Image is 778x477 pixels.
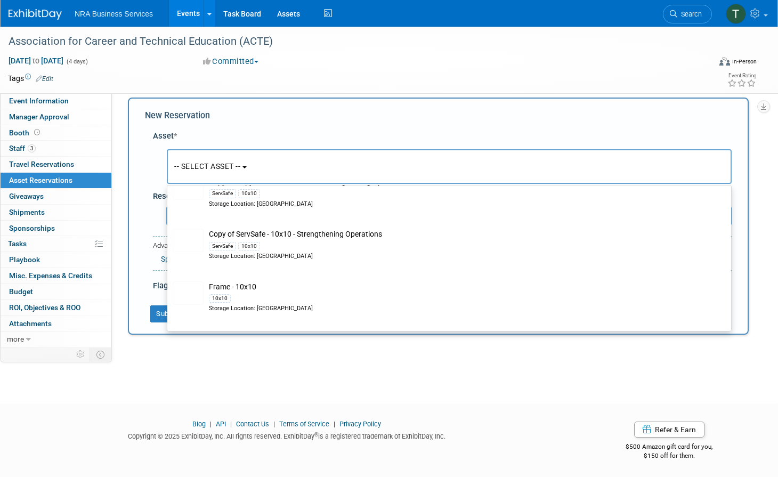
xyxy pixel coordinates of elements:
div: ServSafe [209,189,236,198]
span: -- SELECT ASSET -- [174,162,240,171]
a: Playbook [1,252,111,268]
div: Event Rating [727,73,756,78]
td: Tags [8,73,53,84]
span: Sponsorships [9,224,55,232]
div: Association for Career and Technical Education (ACTE) [5,32,693,51]
a: Contact Us [236,420,269,428]
a: Sponsorships [1,221,111,236]
button: -- SELECT ASSET -- [167,149,732,184]
span: ROI, Objectives & ROO [9,303,80,312]
img: Terry Gamal ElDin [726,4,746,24]
td: Copy of Copy of ServSafe - 10x10 - Strengthening Operations [204,176,710,208]
div: Event Format [645,55,757,71]
span: Event Information [9,96,69,105]
img: Format-Inperson.png [719,57,730,66]
span: Travel Reservations [9,160,74,168]
a: Asset Reservations [1,173,111,188]
div: Advanced Options [153,241,732,251]
a: API [216,420,226,428]
a: Event Information [1,93,111,109]
td: Personalize Event Tab Strip [71,347,90,361]
a: Blog [192,420,206,428]
div: ServSafe [209,242,236,250]
a: Attachments [1,316,111,332]
a: Travel Reservations [1,157,111,172]
div: Asset [153,131,732,142]
a: Staff3 [1,141,111,156]
a: Giveaways [1,189,111,204]
span: Shipments [9,208,45,216]
span: Staff [9,144,36,152]
span: Attachments [9,319,52,328]
a: Refer & Earn [634,422,704,438]
a: Budget [1,284,111,300]
div: 10x10 [209,294,231,303]
button: Committed [199,56,263,67]
td: Copy of ServSafe - 10x10 - Strengthening Operations [204,229,710,260]
span: Search [677,10,702,18]
a: Specify Shipping Logistics Category [161,255,279,263]
span: 3 [28,144,36,152]
div: 10x10 [238,242,260,250]
div: Reservation Notes [153,191,732,202]
span: | [271,420,278,428]
span: | [331,420,338,428]
span: Misc. Expenses & Credits [9,271,92,280]
div: Copyright © 2025 ExhibitDay, Inc. All rights reserved. ExhibitDay is a registered trademark of Ex... [8,429,565,441]
td: Frame - 10x10 [204,281,710,313]
span: to [31,56,41,65]
span: more [7,335,24,343]
span: NRA Business Services [75,10,153,18]
div: $150 off for them. [581,451,757,460]
img: ExhibitDay [9,9,62,20]
span: | [228,420,234,428]
a: Edit [36,75,53,83]
a: more [1,332,111,347]
span: Tasks [8,239,27,248]
a: Tasks [1,236,111,252]
div: Storage Location: [GEOGRAPHIC_DATA] [209,304,710,313]
span: Manager Approval [9,112,69,121]
span: [DATE] [DATE] [8,56,64,66]
span: Playbook [9,255,40,264]
a: ROI, Objectives & ROO [1,300,111,316]
span: Booth [9,128,42,137]
div: Storage Location: [GEOGRAPHIC_DATA] [209,200,710,208]
span: (4 days) [66,58,88,65]
a: Shipments [1,205,111,220]
div: $500 Amazon gift card for you, [581,435,757,460]
a: Misc. Expenses & Credits [1,268,111,284]
a: Search [663,5,712,23]
a: Terms of Service [279,420,329,428]
span: | [207,420,214,428]
div: Storage Location: [GEOGRAPHIC_DATA] [209,252,710,261]
span: Giveaways [9,192,44,200]
span: Asset Reservations [9,176,72,184]
span: New Reservation [145,110,210,120]
a: Privacy Policy [339,420,381,428]
span: Budget [9,287,33,296]
div: 10x10 [238,189,260,198]
span: Flag: [153,281,170,290]
sup: ® [314,432,318,438]
td: Toggle Event Tabs [90,347,112,361]
button: Submit [150,305,185,322]
a: Booth [1,125,111,141]
span: Booth not reserved yet [32,128,42,136]
div: In-Person [732,58,757,66]
a: Manager Approval [1,109,111,125]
